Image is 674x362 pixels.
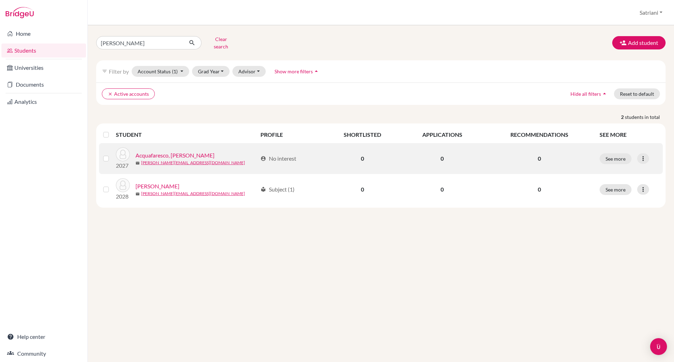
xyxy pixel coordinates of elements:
[401,174,483,205] td: 0
[172,68,178,74] span: (1)
[260,154,296,163] div: No interest
[324,174,401,205] td: 0
[564,88,614,99] button: Hide all filtersarrow_drop_up
[201,34,240,52] button: Clear search
[136,192,140,196] span: mail
[570,91,601,97] span: Hide all filters
[260,185,295,194] div: Subject (1)
[132,66,189,77] button: Account Status(1)
[488,185,591,194] p: 0
[401,126,483,143] th: APPLICATIONS
[1,330,86,344] a: Help center
[313,68,320,75] i: arrow_drop_up
[324,143,401,174] td: 0
[614,88,660,99] button: Reset to default
[96,36,183,49] input: Find student by name...
[621,113,625,121] strong: 2
[108,92,113,96] i: clear
[136,151,214,160] a: Acquafaresco, [PERSON_NAME]
[6,7,34,18] img: Bridge-U
[116,147,130,161] img: Acquafaresco, Lionel
[636,6,666,19] button: Satriani
[401,143,483,174] td: 0
[102,88,155,99] button: clearActive accounts
[601,90,608,97] i: arrow_drop_up
[260,156,266,161] span: account_circle
[488,154,591,163] p: 0
[116,192,130,201] p: 2028
[256,126,324,143] th: PROFILE
[1,27,86,41] a: Home
[483,126,595,143] th: RECOMMENDATIONS
[1,95,86,109] a: Analytics
[136,161,140,165] span: mail
[595,126,663,143] th: SEE MORE
[269,66,326,77] button: Show more filtersarrow_drop_up
[116,161,130,170] p: 2027
[275,68,313,74] span: Show more filters
[232,66,266,77] button: Advisor
[612,36,666,49] button: Add student
[1,43,86,58] a: Students
[136,182,179,190] a: [PERSON_NAME]
[260,187,266,192] span: local_library
[1,347,86,361] a: Community
[650,338,667,355] div: Open Intercom Messenger
[600,153,632,164] button: See more
[1,78,86,92] a: Documents
[109,68,129,75] span: Filter by
[116,178,130,192] img: Busli, William Lionel
[116,126,256,143] th: STUDENT
[141,160,245,166] a: [PERSON_NAME][EMAIL_ADDRESS][DOMAIN_NAME]
[141,190,245,197] a: [PERSON_NAME][EMAIL_ADDRESS][DOMAIN_NAME]
[192,66,230,77] button: Grad Year
[324,126,401,143] th: SHORTLISTED
[1,61,86,75] a: Universities
[600,184,632,195] button: See more
[625,113,666,121] span: students in total
[102,68,107,74] i: filter_list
